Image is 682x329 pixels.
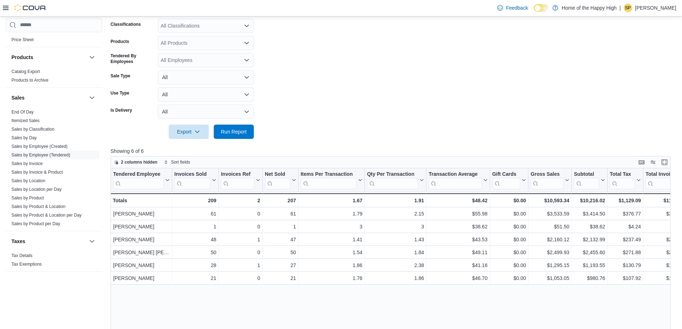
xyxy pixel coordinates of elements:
[11,127,54,132] a: Sales by Classification
[624,4,632,12] div: Samantha Paxman
[531,171,564,178] div: Gross Sales
[111,158,160,166] button: 2 columns hidden
[11,221,60,227] span: Sales by Product per Day
[265,222,296,231] div: 1
[11,135,37,141] span: Sales by Day
[174,222,216,231] div: 1
[174,171,211,178] div: Invoices Sold
[492,171,520,189] div: Gift Card Sales
[531,261,569,270] div: $1,295.15
[429,235,487,244] div: $43.53
[531,274,569,282] div: $1,053.05
[11,187,62,192] span: Sales by Location per Day
[11,213,82,218] a: Sales by Product & Location per Day
[11,69,40,74] a: Catalog Export
[492,274,526,282] div: $0.00
[158,70,254,84] button: All
[367,171,424,189] button: Qty Per Transaction
[11,109,34,115] span: End Of Day
[11,153,70,158] a: Sales by Employee (Tendered)
[88,53,96,62] button: Products
[265,196,296,205] div: 207
[11,204,66,209] span: Sales by Product & Location
[161,158,193,166] button: Sort fields
[11,54,33,61] h3: Products
[531,171,569,189] button: Gross Sales
[6,251,102,271] div: Taxes
[174,235,216,244] div: 48
[610,248,641,257] div: $271.88
[492,222,526,231] div: $0.00
[11,262,42,267] a: Tax Exemptions
[429,171,482,178] div: Transaction Average
[11,78,48,83] a: Products to Archive
[174,171,211,189] div: Invoices Sold
[660,158,669,166] button: Enter fullscreen
[88,93,96,102] button: Sales
[300,171,357,189] div: Items Per Transaction
[11,221,60,226] a: Sales by Product per Day
[11,253,33,258] a: Tax Details
[11,118,40,124] span: Itemized Sales
[649,158,657,166] button: Display options
[221,222,260,231] div: 0
[506,4,528,11] span: Feedback
[300,171,362,189] button: Items Per Transaction
[531,235,569,244] div: $2,160.12
[367,235,424,244] div: 1.43
[574,171,605,189] button: Subtotal
[173,125,204,139] span: Export
[610,222,641,231] div: $4.24
[492,235,526,244] div: $0.00
[265,171,290,178] div: Net Sold
[635,4,676,12] p: [PERSON_NAME]
[11,144,68,149] span: Sales by Employee (Created)
[111,39,129,44] label: Products
[301,261,363,270] div: 1.86
[111,73,130,79] label: Sale Type
[244,57,250,63] button: Open list of options
[221,128,247,135] span: Run Report
[367,196,424,205] div: 1.91
[111,107,132,113] label: Is Delivery
[121,159,158,165] span: 2 columns hidden
[619,4,621,12] p: |
[11,169,63,175] span: Sales by Invoice & Product
[11,195,44,200] a: Sales by Product
[113,261,170,270] div: [PERSON_NAME]
[265,171,296,189] button: Net Sold
[111,147,676,155] p: Showing 6 of 6
[169,125,209,139] button: Export
[429,171,482,189] div: Transaction Average
[429,209,487,218] div: $55.98
[113,171,164,178] div: Tendered Employee
[429,196,487,205] div: $48.42
[574,171,599,189] div: Subtotal
[174,196,216,205] div: 209
[574,222,605,231] div: $38.62
[11,195,44,201] span: Sales by Product
[113,196,170,205] div: Totals
[88,237,96,246] button: Taxes
[244,40,250,46] button: Open list of options
[11,110,34,115] a: End Of Day
[14,4,47,11] img: Cova
[174,261,216,270] div: 28
[174,209,216,218] div: 61
[113,248,170,257] div: [PERSON_NAME] [PERSON_NAME]
[174,248,216,257] div: 50
[214,125,254,139] button: Run Report
[265,261,296,270] div: 27
[11,94,25,101] h3: Sales
[221,171,260,189] button: Invoices Ref
[113,222,170,231] div: [PERSON_NAME]
[244,23,250,29] button: Open list of options
[11,170,63,175] a: Sales by Invoice & Product
[174,274,216,282] div: 21
[574,235,605,244] div: $2,132.99
[531,171,564,189] div: Gross Sales
[531,196,569,205] div: $10,593.34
